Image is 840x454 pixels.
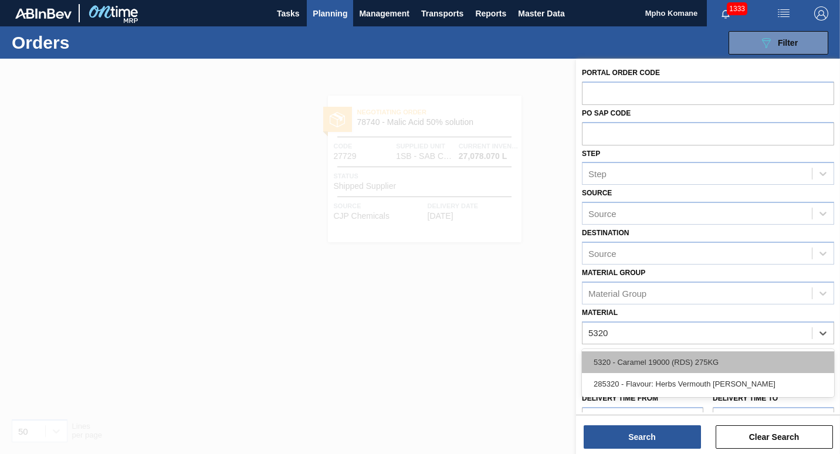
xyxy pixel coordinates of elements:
label: Destination [582,229,629,237]
label: Delivery time from [582,390,703,407]
span: Reports [475,6,506,21]
img: userActions [777,6,791,21]
div: Step [588,169,607,179]
div: Source [588,209,617,219]
div: Material Group [588,288,646,298]
label: Step [582,150,600,158]
button: Notifications [707,5,744,22]
span: Transports [421,6,463,21]
span: Tasks [275,6,301,21]
div: 5320 - Caramel 19000 (RDS) 275KG [582,351,834,373]
span: Master Data [518,6,564,21]
span: Planning [313,6,347,21]
button: Filter [729,31,828,55]
span: 1333 [727,2,747,15]
h1: Orders [12,36,178,49]
label: Delivery time to [713,390,834,407]
label: Material Group [582,269,645,277]
label: Portal Order Code [582,69,660,77]
span: Filter [778,38,798,48]
label: Source [582,189,612,197]
img: TNhmsLtSVTkK8tSr43FrP2fwEKptu5GPRR3wAAAABJRU5ErkJggg== [15,8,72,19]
label: Material [582,309,618,317]
div: 285320 - Flavour: Herbs Vermouth [PERSON_NAME] [582,373,834,395]
div: Source [588,248,617,258]
span: Management [359,6,409,21]
img: Logout [814,6,828,21]
label: PO SAP Code [582,109,631,117]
